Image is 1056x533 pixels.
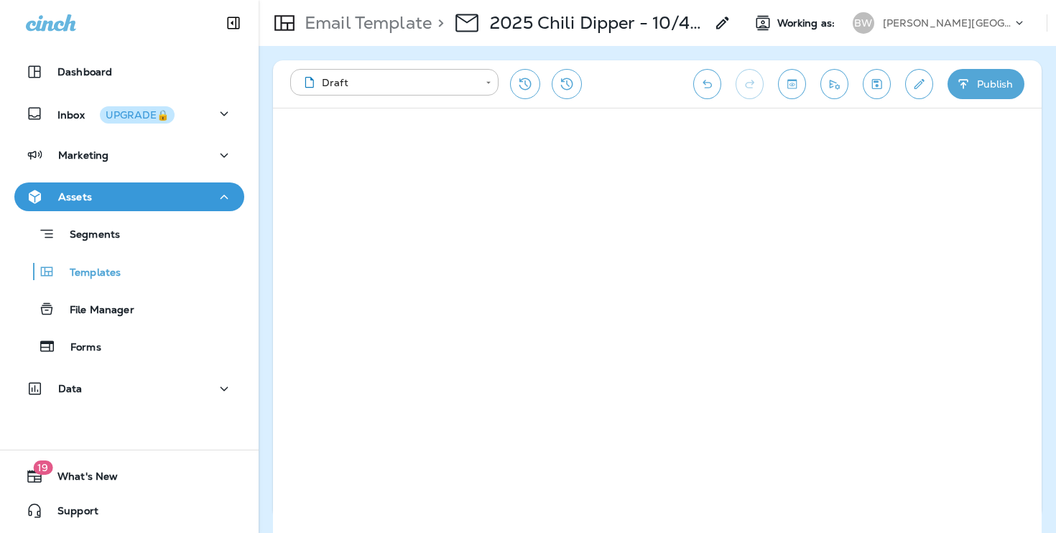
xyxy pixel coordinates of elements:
[14,374,244,403] button: Data
[490,12,705,34] p: 2025 Chili Dipper - 10/4 & 10/5
[33,460,52,475] span: 19
[905,69,933,99] button: Edit details
[853,12,874,34] div: BW
[55,228,120,243] p: Segments
[693,69,721,99] button: Undo
[300,75,476,90] div: Draft
[14,57,244,86] button: Dashboard
[14,256,244,287] button: Templates
[14,182,244,211] button: Assets
[58,149,108,161] p: Marketing
[863,69,891,99] button: Save
[14,218,244,249] button: Segments
[55,266,121,280] p: Templates
[57,66,112,78] p: Dashboard
[883,17,1012,29] p: [PERSON_NAME][GEOGRAPHIC_DATA][PERSON_NAME]
[213,9,254,37] button: Collapse Sidebar
[14,141,244,170] button: Marketing
[14,99,244,128] button: InboxUPGRADE🔒
[948,69,1024,99] button: Publish
[820,69,848,99] button: Send test email
[43,505,98,522] span: Support
[299,12,432,34] p: Email Template
[510,69,540,99] button: Restore from previous version
[14,294,244,324] button: File Manager
[14,462,244,491] button: 19What's New
[432,12,444,34] p: >
[552,69,582,99] button: View Changelog
[55,304,134,318] p: File Manager
[14,496,244,525] button: Support
[43,471,118,488] span: What's New
[57,106,175,121] p: Inbox
[778,69,806,99] button: Toggle preview
[58,191,92,203] p: Assets
[56,341,101,355] p: Forms
[106,110,169,120] div: UPGRADE🔒
[100,106,175,124] button: UPGRADE🔒
[777,17,838,29] span: Working as:
[14,331,244,361] button: Forms
[58,383,83,394] p: Data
